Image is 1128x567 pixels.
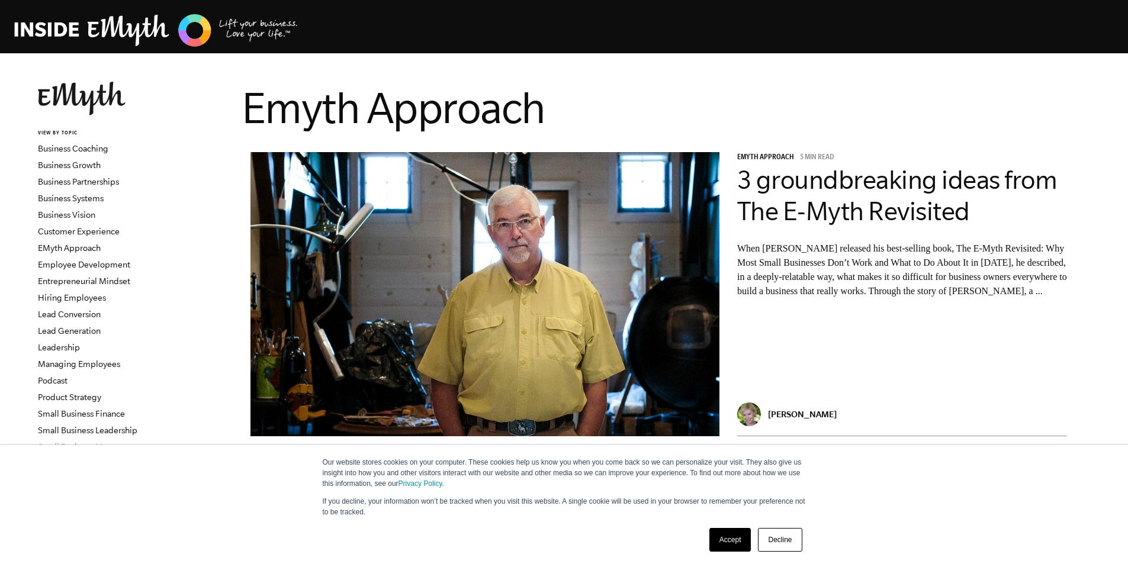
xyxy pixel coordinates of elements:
[768,409,837,419] p: [PERSON_NAME]
[250,152,719,465] img: emyth, the e-myth revisited, michael gerber emyth, emyth summary
[38,82,126,115] img: EMyth
[38,409,125,418] a: Small Business Finance
[323,457,806,489] p: Our website stores cookies on your computer. These cookies help us know you when you come back so...
[1069,510,1128,567] iframe: Chat Widget
[38,392,101,402] a: Product Strategy
[737,165,1058,225] a: 3 groundbreaking ideas from The E-Myth Revisited
[14,12,298,49] img: EMyth Business Coaching
[38,227,120,236] a: Customer Experience
[38,260,130,269] a: Employee Development
[38,310,101,319] a: Lead Conversion
[758,528,802,552] a: Decline
[38,426,137,435] a: Small Business Leadership
[323,496,806,517] p: If you decline, your information won’t be tracked when you visit this website. A single cookie wi...
[737,241,1068,298] p: When [PERSON_NAME] released his best-selling book, The E-Myth Revisited: Why Most Small Businesse...
[38,210,95,220] a: Business Vision
[38,376,68,385] a: Podcast
[399,479,442,488] a: Privacy Policy
[38,177,119,186] a: Business Partnerships
[38,326,101,336] a: Lead Generation
[38,160,101,170] a: Business Growth
[38,359,120,369] a: Managing Employees
[737,154,798,162] a: EMyth Approach
[38,343,80,352] a: Leadership
[242,82,1076,134] h1: Emyth Approach
[38,194,104,203] a: Business Systems
[38,130,181,137] h6: VIEW BY TOPIC
[38,144,108,153] a: Business Coaching
[737,154,794,162] span: EMyth Approach
[709,528,751,552] a: Accept
[38,276,130,286] a: Entrepreneurial Mindset
[38,293,106,302] a: Hiring Employees
[38,243,101,253] a: EMyth Approach
[800,154,834,162] p: 5 min read
[737,402,761,426] img: Tricia Huebner - EMyth
[38,442,146,452] a: Small Business Management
